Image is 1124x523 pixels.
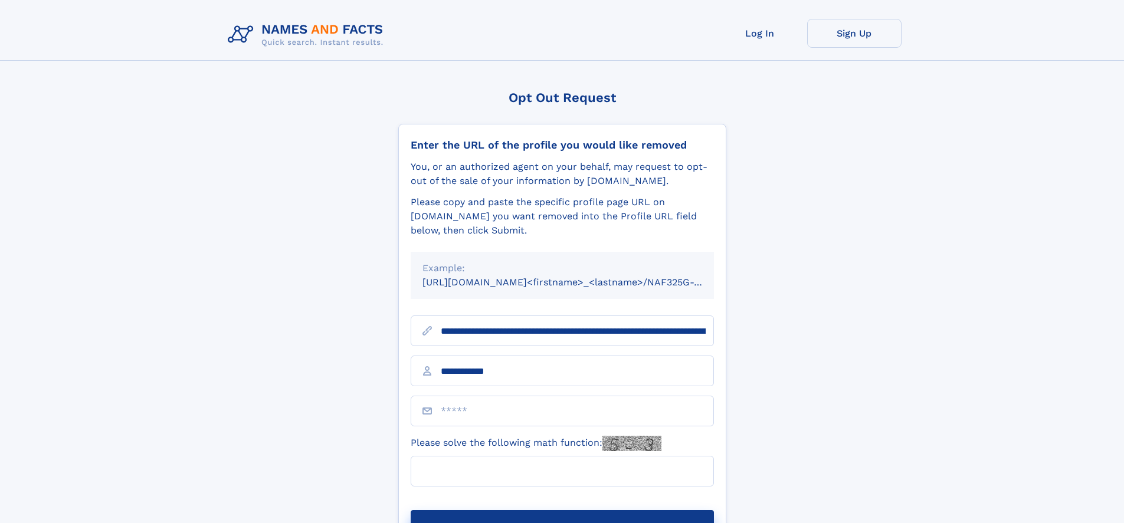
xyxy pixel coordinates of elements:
label: Please solve the following math function: [411,436,661,451]
a: Log In [713,19,807,48]
img: Logo Names and Facts [223,19,393,51]
div: You, or an authorized agent on your behalf, may request to opt-out of the sale of your informatio... [411,160,714,188]
a: Sign Up [807,19,902,48]
div: Please copy and paste the specific profile page URL on [DOMAIN_NAME] you want removed into the Pr... [411,195,714,238]
div: Enter the URL of the profile you would like removed [411,139,714,152]
div: Opt Out Request [398,90,726,105]
div: Example: [422,261,702,275]
small: [URL][DOMAIN_NAME]<firstname>_<lastname>/NAF325G-xxxxxxxx [422,277,736,288]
